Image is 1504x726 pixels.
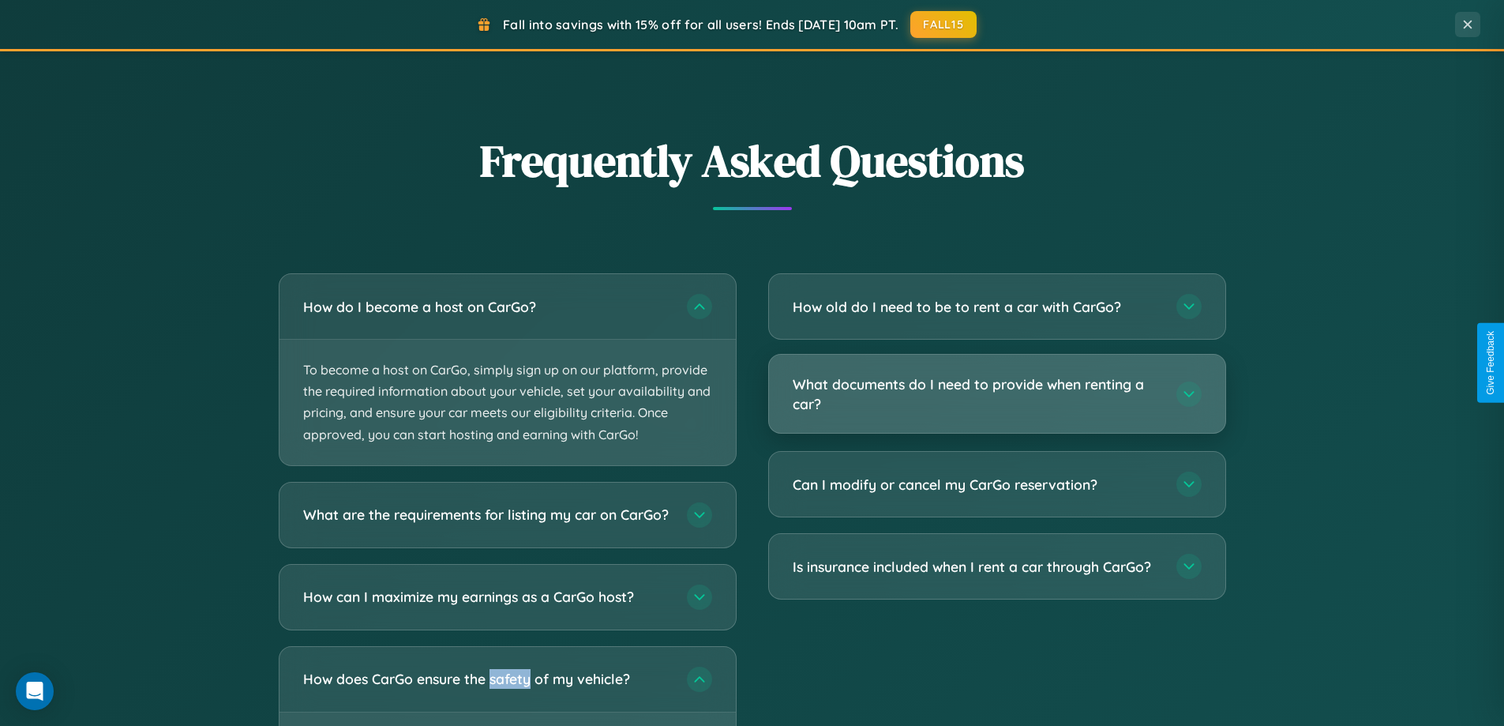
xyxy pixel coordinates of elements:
h3: How does CarGo ensure the safety of my vehicle? [303,669,671,689]
h3: Can I modify or cancel my CarGo reservation? [793,475,1161,495]
h3: What documents do I need to provide when renting a car? [793,374,1161,413]
h3: Is insurance included when I rent a car through CarGo? [793,557,1161,577]
h3: How do I become a host on CarGo? [303,297,671,317]
div: Open Intercom Messenger [16,672,54,710]
button: FALL15 [910,11,977,38]
div: Give Feedback [1485,331,1496,395]
h3: How can I maximize my earnings as a CarGo host? [303,587,671,607]
p: To become a host on CarGo, simply sign up on our platform, provide the required information about... [279,340,736,465]
h3: How old do I need to be to rent a car with CarGo? [793,297,1161,317]
h2: Frequently Asked Questions [279,130,1226,191]
span: Fall into savings with 15% off for all users! Ends [DATE] 10am PT. [503,17,898,32]
h3: What are the requirements for listing my car on CarGo? [303,505,671,525]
